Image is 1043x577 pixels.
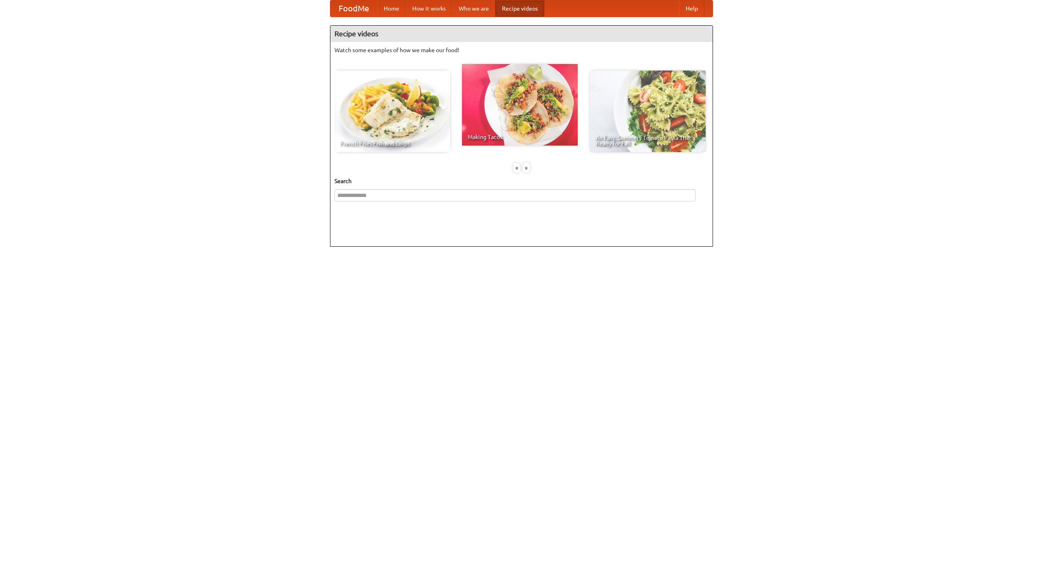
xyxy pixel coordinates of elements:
[468,134,572,140] span: Making Tacos
[513,163,520,173] div: «
[340,141,444,146] span: French Fries Fish and Chips
[523,163,530,173] div: »
[330,26,713,42] h4: Recipe videos
[334,177,709,185] h5: Search
[590,71,706,152] a: An Easy, Summery Tomato Pasta That's Ready for Fall
[330,0,377,17] a: FoodMe
[334,46,709,54] p: Watch some examples of how we make our food!
[377,0,406,17] a: Home
[495,0,544,17] a: Recipe videos
[462,64,578,146] a: Making Tacos
[334,71,450,152] a: French Fries Fish and Chips
[452,0,495,17] a: Who we are
[406,0,452,17] a: How it works
[596,135,700,146] span: An Easy, Summery Tomato Pasta That's Ready for Fall
[679,0,704,17] a: Help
